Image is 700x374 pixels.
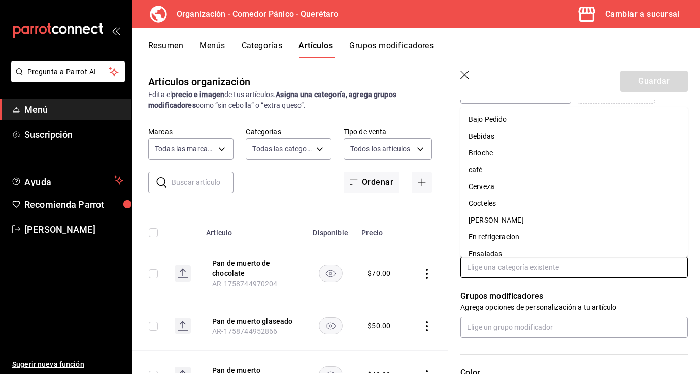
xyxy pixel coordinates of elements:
[148,128,234,135] label: Marcas
[319,317,343,334] button: availability-product
[252,144,312,154] span: Todas las categorías, Sin categoría
[212,279,277,288] span: AR-1758744970204
[605,7,680,21] div: Cambiar a sucursal
[246,128,331,135] label: Categorías
[7,74,125,84] a: Pregunta a Parrot AI
[344,128,432,135] label: Tipo de venta
[460,257,688,278] input: Elige una categoría existente
[24,103,123,116] span: Menú
[24,223,123,236] span: [PERSON_NAME]
[169,8,338,20] h3: Organización - Comedor Pánico - Querétaro
[460,178,688,195] li: Cerveza
[350,144,411,154] span: Todos los artículos
[24,128,123,141] span: Suscripción
[242,41,283,58] button: Categorías
[24,174,110,186] span: Ayuda
[172,90,224,99] strong: precio e imagen
[460,317,688,338] input: Elige un grupo modificador
[344,172,399,193] button: Ordenar
[148,41,183,58] button: Resumen
[199,41,225,58] button: Menús
[155,144,215,154] span: Todas las marcas, Sin marca
[12,359,123,370] span: Sugerir nueva función
[460,212,688,229] li: [PERSON_NAME]
[148,90,396,109] strong: Asigna una categoría, agrega grupos modificadores
[172,172,234,193] input: Buscar artículo
[368,268,390,278] div: $ 70.00
[112,26,120,35] button: open_drawer_menu
[355,213,408,246] th: Precio
[460,195,688,212] li: Cocteles
[306,213,355,246] th: Disponible
[148,89,432,111] div: Edita el de tus artículos. como “sin cebolla” o “extra queso”.
[460,229,688,245] li: En refrigeracion
[460,290,688,302] p: Grupos modificadores
[11,61,125,82] button: Pregunta a Parrot AI
[319,265,343,282] button: availability-product
[200,213,306,246] th: Artículo
[460,302,688,313] p: Agrega opciones de personalización a tu artículo
[349,41,434,58] button: Grupos modificadores
[148,41,700,58] div: navigation tabs
[212,316,293,326] button: edit-product-location
[212,327,277,335] span: AR-1758744952866
[148,74,250,89] div: Artículos organización
[24,198,123,211] span: Recomienda Parrot
[460,245,688,262] li: Ensaladas
[460,145,688,162] li: Brioche
[460,162,688,178] li: café
[422,321,432,331] button: actions
[460,111,688,128] li: Bajo Pedido
[212,258,293,278] button: edit-product-location
[368,321,390,331] div: $ 50.00
[27,67,109,77] span: Pregunta a Parrot AI
[298,41,333,58] button: Artículos
[460,128,688,145] li: Bebidas
[422,269,432,279] button: actions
